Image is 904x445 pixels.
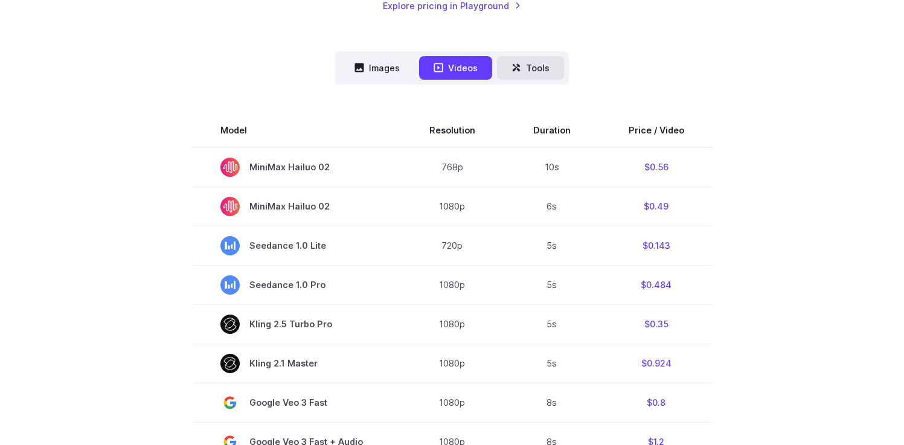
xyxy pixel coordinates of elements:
td: $0.49 [600,187,713,226]
button: Images [340,56,414,80]
span: MiniMax Hailuo 02 [220,197,371,216]
td: 1080p [400,383,504,422]
td: 8s [504,383,600,422]
button: Tools [497,56,564,80]
span: Kling 2.5 Turbo Pro [220,315,371,334]
button: Videos [419,56,492,80]
td: $0.35 [600,304,713,344]
td: $0.8 [600,383,713,422]
span: MiniMax Hailuo 02 [220,158,371,177]
td: 5s [504,226,600,265]
th: Duration [504,114,600,147]
th: Resolution [400,114,504,147]
td: 1080p [400,344,504,383]
td: 5s [504,265,600,304]
th: Model [191,114,400,147]
td: 768p [400,147,504,187]
td: 5s [504,344,600,383]
td: $0.143 [600,226,713,265]
td: 1080p [400,265,504,304]
span: Seedance 1.0 Pro [220,275,371,295]
td: 5s [504,304,600,344]
td: 1080p [400,187,504,226]
td: 1080p [400,304,504,344]
td: $0.56 [600,147,713,187]
span: Seedance 1.0 Lite [220,236,371,255]
th: Price / Video [600,114,713,147]
td: 720p [400,226,504,265]
td: 10s [504,147,600,187]
td: $0.924 [600,344,713,383]
td: 6s [504,187,600,226]
span: Google Veo 3 Fast [220,393,371,412]
span: Kling 2.1 Master [220,354,371,373]
td: $0.484 [600,265,713,304]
